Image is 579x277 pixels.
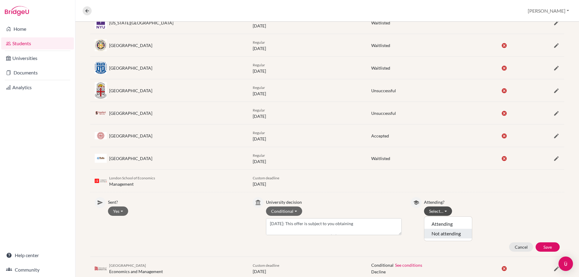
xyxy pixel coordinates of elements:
[253,176,279,180] span: Custom deadline
[424,219,472,229] button: Attending
[509,242,533,252] button: Cancel
[371,133,389,138] span: Accepted
[95,132,107,139] img: us_bu_ac1yjjte.jpeg
[109,155,152,162] div: [GEOGRAPHIC_DATA]
[253,153,265,158] span: Regular
[248,175,367,187] div: [DATE]
[109,110,152,116] div: [GEOGRAPHIC_DATA]
[1,23,74,35] a: Home
[248,262,367,275] div: [DATE]
[371,263,394,268] span: Conditional
[1,81,74,93] a: Analytics
[525,5,572,17] button: [PERSON_NAME]
[371,269,422,275] span: Decline
[248,39,367,52] div: [DATE]
[558,257,573,271] div: Open Intercom Messenger
[1,264,74,276] a: Community
[95,82,107,99] img: us_brow_05u3rpeo.jpeg
[371,65,390,71] span: Waitlisted
[5,6,29,16] img: Bridge-U
[109,42,152,49] div: [GEOGRAPHIC_DATA]
[253,263,279,268] span: Custom deadline
[95,110,107,116] img: us_sta_ct1zminj.png
[253,40,265,45] span: Regular
[95,62,107,74] img: us_duk_w1ovhez6.jpeg
[109,87,152,94] div: [GEOGRAPHIC_DATA]
[424,229,472,238] button: Not attending
[109,263,146,268] span: [GEOGRAPHIC_DATA]
[1,52,74,64] a: Universities
[371,156,390,161] span: Waitlisted
[371,20,390,25] span: Waitlisted
[371,43,390,48] span: Waitlisted
[536,242,560,252] button: Save
[108,206,128,216] button: Yes
[253,63,265,67] span: Regular
[424,216,472,241] div: Select…
[266,197,402,205] p: University decision
[95,17,107,29] img: us_nyu_mu3e0q99.jpeg
[424,206,452,216] button: Select…
[266,206,302,216] button: Conditional
[253,131,265,135] span: Regular
[109,65,152,71] div: [GEOGRAPHIC_DATA]
[248,129,367,142] div: [DATE]
[95,39,107,51] img: us_cmu_367_tv8j.jpeg
[1,67,74,79] a: Documents
[248,61,367,74] div: [DATE]
[109,175,155,187] div: Management
[109,176,155,180] span: London School of Economics
[109,262,163,275] div: Economics and Management
[253,85,265,90] span: Regular
[1,249,74,261] a: Help center
[95,179,107,183] img: gb_l72_8ftqbb2p.png
[371,111,396,116] span: Unsuccessful
[1,37,74,49] a: Students
[95,266,107,271] img: gb_b78_zqdlqnbz.png
[248,16,367,29] div: [DATE]
[424,197,560,205] p: Attending?
[109,133,152,139] div: [GEOGRAPHIC_DATA]
[248,84,367,97] div: [DATE]
[253,108,265,112] span: Regular
[109,20,173,26] div: [US_STATE][GEOGRAPHIC_DATA]
[108,197,244,205] p: Sent?
[371,88,396,93] span: Unsuccessful
[248,152,367,165] div: [DATE]
[95,154,107,163] img: us_tuf_u7twck0u.jpeg
[248,107,367,119] div: [DATE]
[395,262,422,269] button: See conditions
